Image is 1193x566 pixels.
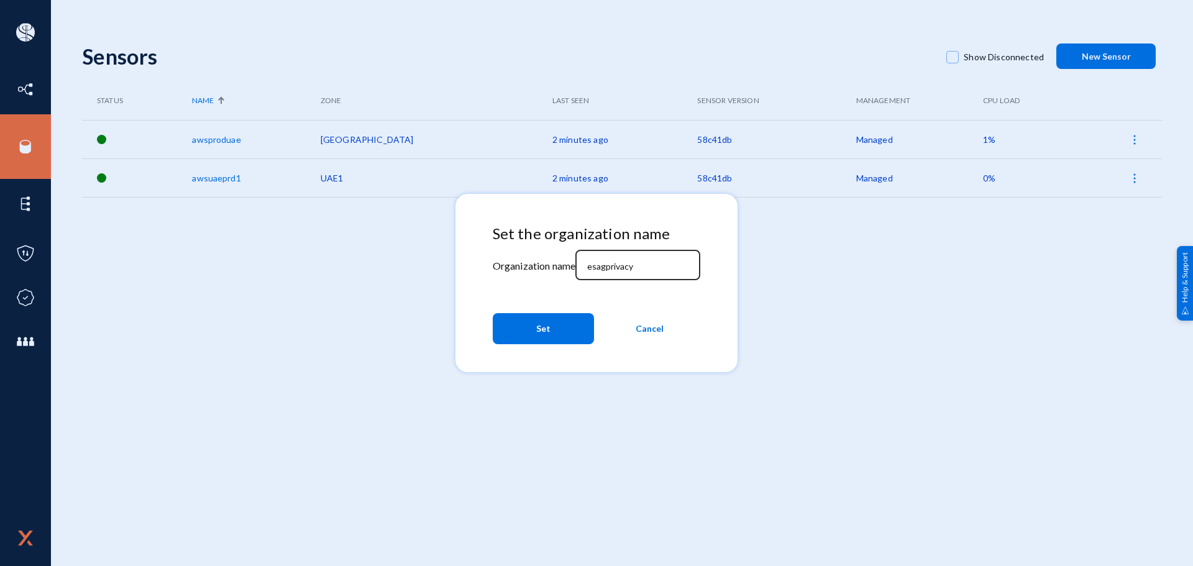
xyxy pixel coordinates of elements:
[599,313,700,344] button: Cancel
[536,317,551,340] span: Set
[587,261,694,272] input: Organization name
[493,313,594,344] button: Set
[493,225,701,243] h4: Set the organization name
[636,317,664,340] span: Cancel
[493,260,576,272] mat-label: Organization name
